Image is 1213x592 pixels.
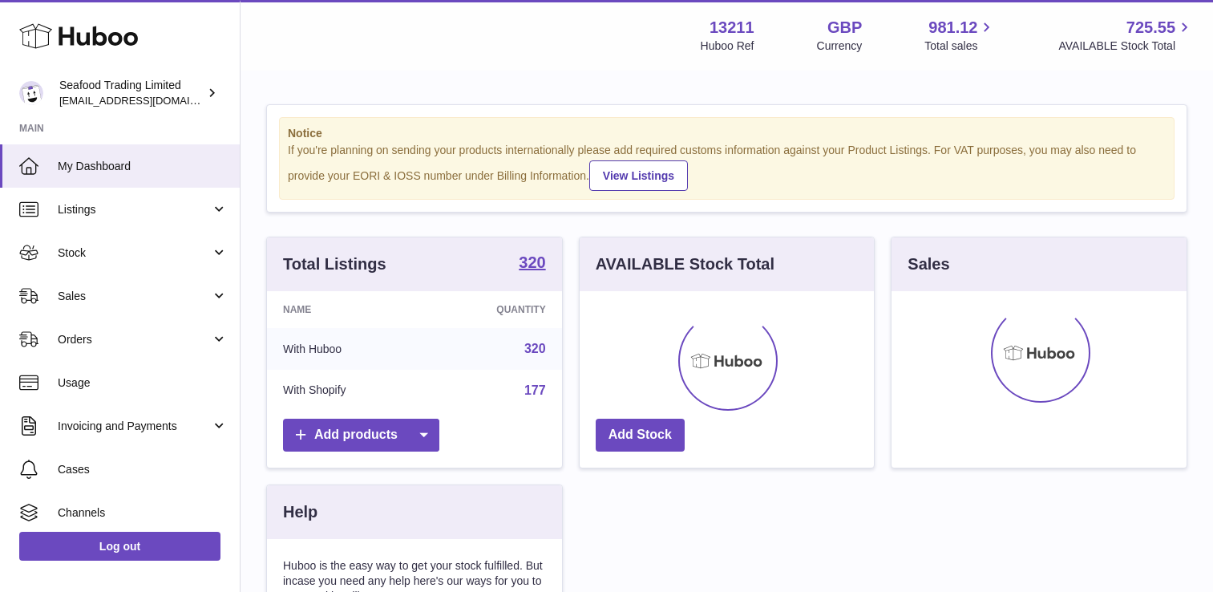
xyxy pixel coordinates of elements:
a: 320 [519,254,545,274]
a: Add products [283,419,439,452]
h3: Help [283,501,317,523]
span: Invoicing and Payments [58,419,211,434]
span: Listings [58,202,211,217]
span: Stock [58,245,211,261]
td: With Shopify [267,370,426,412]
h3: Sales [908,253,949,275]
a: Add Stock [596,419,685,452]
span: Total sales [924,39,996,54]
div: If you're planning on sending your products internationally please add required customs informati... [288,143,1166,191]
a: 177 [524,383,546,397]
span: AVAILABLE Stock Total [1058,39,1194,54]
img: internalAdmin-13211@internal.huboo.com [19,81,43,105]
span: Usage [58,375,228,391]
div: Seafood Trading Limited [59,78,204,108]
span: Orders [58,332,211,347]
strong: 320 [519,254,545,270]
span: [EMAIL_ADDRESS][DOMAIN_NAME] [59,94,236,107]
span: Cases [58,462,228,477]
strong: Notice [288,126,1166,141]
a: 981.12 Total sales [924,17,996,54]
td: With Huboo [267,328,426,370]
h3: Total Listings [283,253,386,275]
span: My Dashboard [58,159,228,174]
a: 320 [524,342,546,355]
th: Name [267,291,426,328]
div: Huboo Ref [701,39,754,54]
span: 725.55 [1126,17,1175,39]
strong: 13211 [710,17,754,39]
span: Channels [58,505,228,521]
a: View Listings [589,160,688,191]
div: Currency [817,39,863,54]
span: Sales [58,289,211,304]
strong: GBP [827,17,862,39]
a: Log out [19,532,220,561]
a: 725.55 AVAILABLE Stock Total [1058,17,1194,54]
th: Quantity [426,291,561,328]
h3: AVAILABLE Stock Total [596,253,774,275]
span: 981.12 [928,17,977,39]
